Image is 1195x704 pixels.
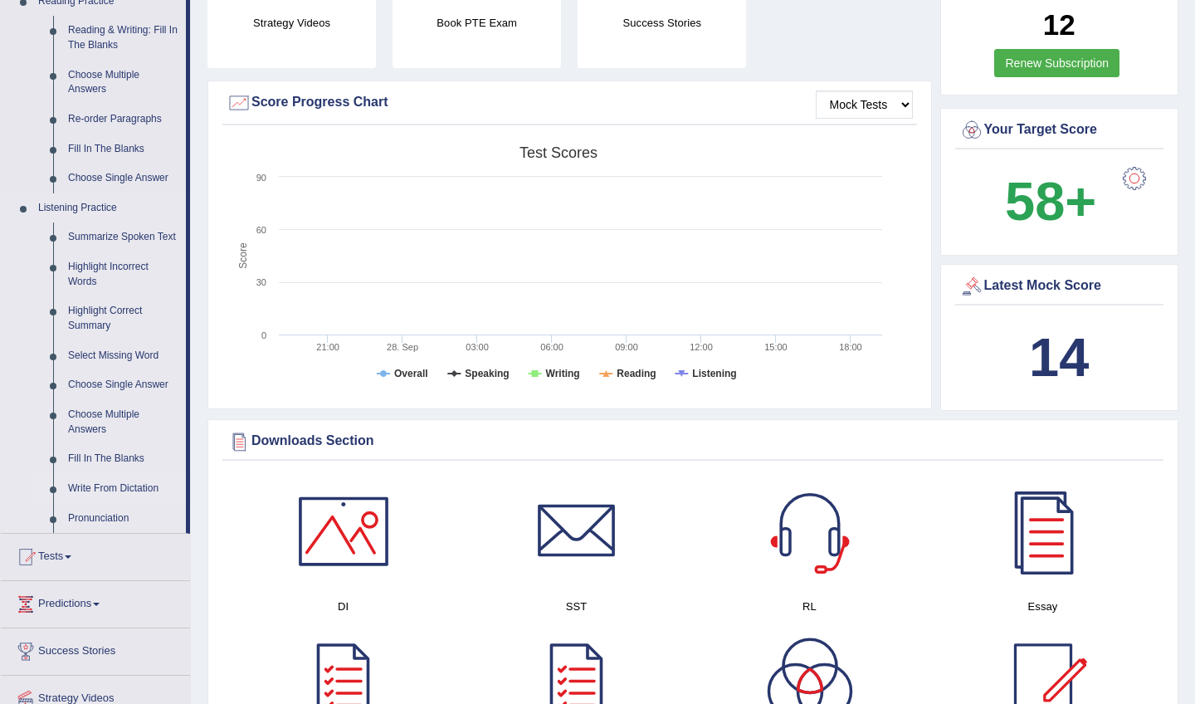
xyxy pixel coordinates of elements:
div: Your Target Score [959,118,1160,143]
text: 30 [256,277,266,287]
a: Tests [1,534,190,575]
h4: RL [701,598,918,615]
a: Pronunciation [61,504,186,534]
a: Listening Practice [31,193,186,223]
a: Re-order Paragraphs [61,105,186,134]
a: Reading & Writing: Fill In The Blanks [61,16,186,60]
div: Score Progress Chart [227,90,913,115]
text: 21:00 [316,342,339,352]
a: Renew Subscription [994,49,1119,77]
b: 58+ [1005,171,1096,232]
h4: SST [468,598,685,615]
text: 03:00 [466,342,489,352]
a: Fill In The Blanks [61,444,186,474]
h4: Success Stories [578,14,746,32]
a: Select Missing Word [61,341,186,371]
tspan: Listening [692,368,736,379]
a: Fill In The Blanks [61,134,186,164]
tspan: Score [237,242,249,269]
a: Choose Multiple Answers [61,400,186,444]
h4: Book PTE Exam [393,14,561,32]
text: 18:00 [839,342,862,352]
text: 60 [256,225,266,235]
a: Write From Dictation [61,474,186,504]
a: Highlight Correct Summary [61,296,186,340]
text: 0 [261,330,266,340]
b: 12 [1043,8,1075,41]
tspan: Test scores [519,144,597,161]
text: 90 [256,173,266,183]
text: 06:00 [540,342,563,352]
a: Highlight Incorrect Words [61,252,186,296]
tspan: Reading [617,368,656,379]
a: Choose Multiple Answers [61,61,186,105]
a: Choose Single Answer [61,370,186,400]
tspan: Speaking [465,368,509,379]
h4: Strategy Videos [207,14,376,32]
div: Latest Mock Score [959,274,1160,299]
text: 09:00 [615,342,638,352]
tspan: Overall [394,368,428,379]
b: 14 [1029,327,1089,388]
div: Downloads Section [227,429,1159,454]
a: Summarize Spoken Text [61,222,186,252]
tspan: Writing [546,368,580,379]
a: Choose Single Answer [61,164,186,193]
h4: Essay [934,598,1151,615]
a: Predictions [1,581,190,623]
text: 12:00 [690,342,713,352]
h4: DI [235,598,451,615]
tspan: 28. Sep [387,342,418,352]
text: 15:00 [764,342,788,352]
a: Success Stories [1,628,190,670]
